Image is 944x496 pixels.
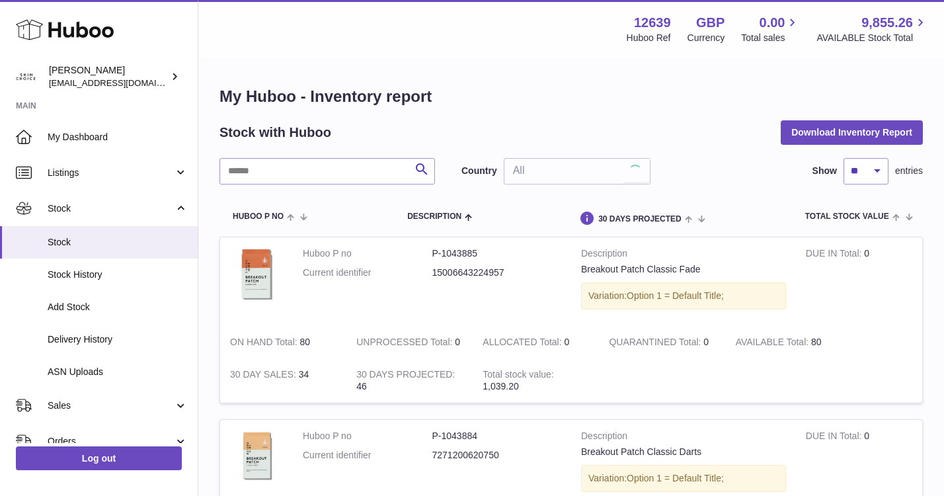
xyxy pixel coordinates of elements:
strong: Description [581,247,786,263]
div: [PERSON_NAME] [49,64,168,89]
strong: AVAILABLE Total [736,337,811,351]
h2: Stock with Huboo [219,124,331,142]
div: Huboo Ref [627,32,671,44]
span: entries [895,165,923,177]
td: 80 [220,326,346,358]
span: Stock History [48,269,188,281]
span: Total sales [741,32,800,44]
dt: Current identifier [303,449,432,462]
span: Huboo P no [233,212,284,221]
strong: ON HAND Total [230,337,300,351]
span: My Dashboard [48,131,188,144]
span: 9,855.26 [861,14,913,32]
span: Total stock value [805,212,889,221]
td: 80 [726,326,852,358]
div: Breakout Patch Classic Darts [581,446,786,458]
h1: My Huboo - Inventory report [219,86,923,107]
img: admin@skinchoice.com [16,67,36,87]
span: 0 [703,337,709,347]
img: product image [230,247,283,302]
span: Description [407,212,461,221]
td: 0 [473,326,599,358]
strong: 30 DAY SALES [230,369,299,383]
span: Stock [48,236,188,249]
strong: Description [581,430,786,446]
a: 9,855.26 AVAILABLE Stock Total [816,14,928,44]
span: Option 1 = Default Title; [627,290,724,301]
span: Stock [48,202,174,215]
a: 0.00 Total sales [741,14,800,44]
strong: DUE IN Total [806,431,864,444]
span: Orders [48,435,174,448]
td: 0 [796,237,922,326]
td: 46 [346,358,473,403]
dd: P-1043885 [432,247,562,260]
dd: 15006643224957 [432,267,562,279]
span: ASN Uploads [48,366,188,378]
td: 0 [346,326,473,358]
strong: DUE IN Total [806,248,864,262]
span: [EMAIL_ADDRESS][DOMAIN_NAME] [49,77,194,88]
span: Option 1 = Default Title; [627,473,724,483]
label: Show [812,165,837,177]
span: Add Stock [48,301,188,313]
span: AVAILABLE Stock Total [816,32,928,44]
strong: GBP [696,14,725,32]
div: Variation: [581,465,786,492]
span: Listings [48,167,174,179]
td: 34 [220,358,346,403]
dd: 7271200620750 [432,449,562,462]
label: Country [461,165,497,177]
dd: P-1043884 [432,430,562,442]
span: 1,039.20 [483,381,519,392]
strong: UNPROCESSED Total [356,337,455,351]
strong: 12639 [634,14,671,32]
dt: Huboo P no [303,430,432,442]
div: Currency [688,32,725,44]
strong: Total stock value [483,369,553,383]
div: Variation: [581,282,786,310]
div: Breakout Patch Classic Fade [581,263,786,276]
strong: ALLOCATED Total [483,337,564,351]
img: product image [230,430,283,483]
a: Log out [16,446,182,470]
strong: 30 DAYS PROJECTED [356,369,455,383]
dt: Huboo P no [303,247,432,260]
span: Sales [48,399,174,412]
span: Delivery History [48,333,188,346]
span: 0.00 [760,14,785,32]
span: 30 DAYS PROJECTED [598,215,682,224]
dt: Current identifier [303,267,432,279]
button: Download Inventory Report [781,120,923,144]
strong: QUARANTINED Total [609,337,703,351]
